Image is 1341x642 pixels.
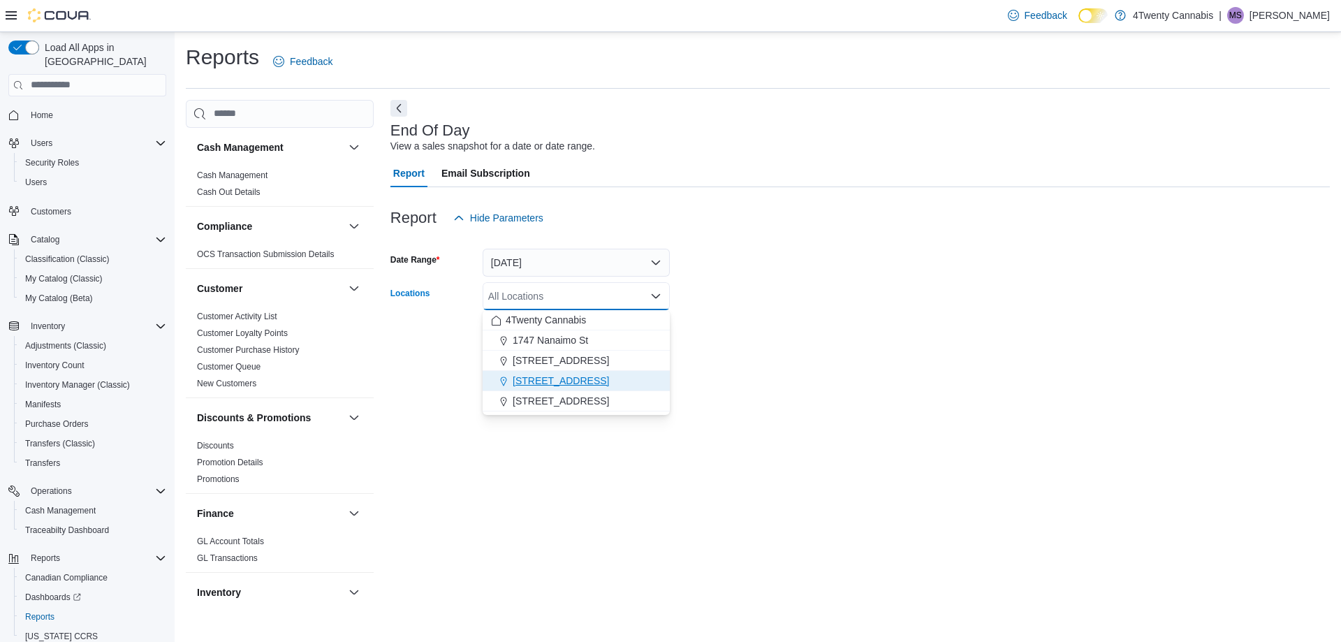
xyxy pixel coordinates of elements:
div: Customer [186,308,374,397]
a: Traceabilty Dashboard [20,522,115,539]
span: Inventory Count [20,357,166,374]
a: Feedback [1002,1,1073,29]
a: Classification (Classic) [20,251,115,268]
span: Hide Parameters [470,211,543,225]
span: Inventory Count [25,360,85,371]
a: OCS Transaction Submission Details [197,249,335,259]
span: Reports [31,553,60,564]
a: Cash Out Details [197,187,261,197]
span: Adjustments (Classic) [20,337,166,354]
span: Purchase Orders [20,416,166,432]
span: Reports [20,608,166,625]
h3: Compliance [197,219,252,233]
button: Reports [3,548,172,568]
span: Transfers (Classic) [25,438,95,449]
h3: Report [390,210,437,226]
span: Reports [25,611,54,622]
a: Canadian Compliance [20,569,113,586]
span: [STREET_ADDRESS] [513,353,609,367]
button: [STREET_ADDRESS] [483,391,670,411]
span: Customer Purchase History [197,344,300,356]
span: Transfers [20,455,166,472]
span: Users [20,174,166,191]
button: Inventory [197,585,343,599]
div: Cash Management [186,167,374,206]
span: Traceabilty Dashboard [25,525,109,536]
button: Users [3,133,172,153]
p: [PERSON_NAME] [1250,7,1330,24]
a: Promotions [197,474,240,484]
a: Feedback [268,48,338,75]
span: Inventory Manager (Classic) [20,377,166,393]
span: Adjustments (Classic) [25,340,106,351]
span: Manifests [20,396,166,413]
a: Reports [20,608,60,625]
span: Security Roles [25,157,79,168]
span: Users [31,138,52,149]
span: Feedback [1025,8,1067,22]
a: Home [25,107,59,124]
span: New Customers [197,378,256,389]
button: Reports [25,550,66,567]
span: Users [25,135,166,152]
img: Cova [28,8,91,22]
button: [STREET_ADDRESS] [483,351,670,371]
button: Inventory [346,584,362,601]
span: Customer Loyalty Points [197,328,288,339]
div: Discounts & Promotions [186,437,374,493]
button: Discounts & Promotions [346,409,362,426]
span: Catalog [25,231,166,248]
button: Manifests [14,395,172,414]
button: Cash Management [14,501,172,520]
button: Hide Parameters [448,204,549,232]
button: [STREET_ADDRESS] [483,371,670,391]
span: Cash Management [197,170,268,181]
span: Discounts [197,440,234,451]
button: [DATE] [483,249,670,277]
a: Promotion Details [197,458,263,467]
span: GL Account Totals [197,536,264,547]
button: 1747 Nanaimo St [483,330,670,351]
p: | [1219,7,1222,24]
h3: Customer [197,282,242,296]
span: My Catalog (Beta) [20,290,166,307]
a: Inventory Manager (Classic) [20,377,135,393]
button: Operations [25,483,78,499]
span: Operations [25,483,166,499]
span: Feedback [290,54,332,68]
span: OCS Transaction Submission Details [197,249,335,260]
span: Canadian Compliance [20,569,166,586]
span: Traceabilty Dashboard [20,522,166,539]
span: My Catalog (Classic) [20,270,166,287]
a: Transfers (Classic) [20,435,101,452]
span: Manifests [25,399,61,410]
button: Compliance [197,219,343,233]
button: Catalog [25,231,65,248]
span: Promotion Details [197,457,263,468]
button: Customer [346,280,362,297]
span: Email Subscription [441,159,530,187]
input: Dark Mode [1078,8,1108,23]
a: Purchase Orders [20,416,94,432]
div: View a sales snapshot for a date or date range. [390,139,595,154]
span: [US_STATE] CCRS [25,631,98,642]
span: Load All Apps in [GEOGRAPHIC_DATA] [39,41,166,68]
span: Classification (Classic) [25,254,110,265]
span: Classification (Classic) [20,251,166,268]
a: Discounts [197,441,234,451]
button: Purchase Orders [14,414,172,434]
a: Transfers [20,455,66,472]
button: Home [3,105,172,125]
span: [STREET_ADDRESS] [513,374,609,388]
button: Cash Management [346,139,362,156]
span: 4Twenty Cannabis [506,313,586,327]
button: Inventory [25,318,71,335]
span: Users [25,177,47,188]
h3: Inventory [197,585,241,599]
button: Customer [197,282,343,296]
span: GL Transactions [197,553,258,564]
div: Choose from the following options [483,310,670,411]
button: My Catalog (Beta) [14,289,172,308]
span: Cash Management [20,502,166,519]
span: Security Roles [20,154,166,171]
